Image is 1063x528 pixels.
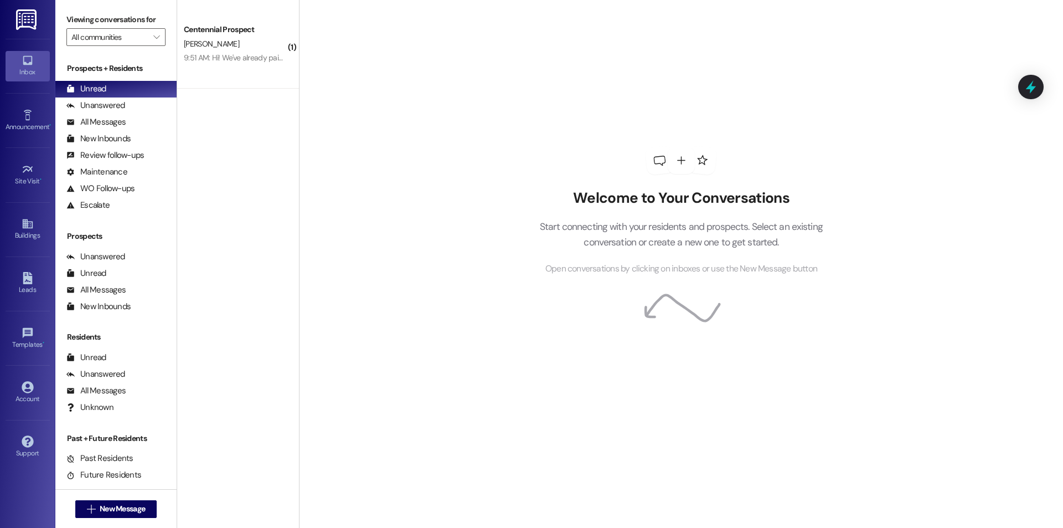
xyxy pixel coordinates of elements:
[66,453,133,464] div: Past Residents
[6,324,50,353] a: Templates •
[6,269,50,299] a: Leads
[66,11,166,28] label: Viewing conversations for
[523,219,839,250] p: Start connecting with your residents and prospects. Select an existing conversation or create a n...
[55,63,177,74] div: Prospects + Residents
[6,160,50,190] a: Site Visit •
[6,378,50,408] a: Account
[66,251,125,263] div: Unanswered
[184,53,679,63] div: 9:51 AM: Hi! We've already paid for parking, but my son needs to fill out the information for his...
[66,284,126,296] div: All Messages
[66,469,141,481] div: Future Residents
[49,121,51,129] span: •
[153,33,159,42] i: 
[66,183,135,194] div: WO Follow-ups
[55,433,177,444] div: Past + Future Residents
[66,166,127,178] div: Maintenance
[55,331,177,343] div: Residents
[66,199,110,211] div: Escalate
[87,505,95,514] i: 
[523,189,839,207] h2: Welcome to Your Conversations
[16,9,39,30] img: ResiDesk Logo
[66,116,126,128] div: All Messages
[6,432,50,462] a: Support
[184,24,286,35] div: Centennial Prospect
[66,385,126,397] div: All Messages
[40,176,42,183] span: •
[71,28,148,46] input: All communities
[66,402,113,413] div: Unknown
[66,301,131,312] div: New Inbounds
[6,51,50,81] a: Inbox
[66,83,106,95] div: Unread
[75,500,157,518] button: New Message
[100,503,145,515] span: New Message
[66,100,125,111] div: Unanswered
[43,339,44,347] span: •
[66,133,131,145] div: New Inbounds
[66,352,106,363] div: Unread
[6,214,50,244] a: Buildings
[55,230,177,242] div: Prospects
[66,150,144,161] div: Review follow-ups
[545,262,817,276] span: Open conversations by clicking on inboxes or use the New Message button
[66,368,125,380] div: Unanswered
[184,39,239,49] span: [PERSON_NAME]
[66,268,106,279] div: Unread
